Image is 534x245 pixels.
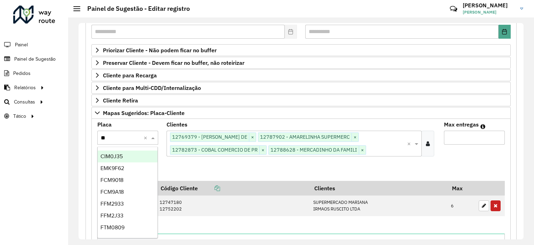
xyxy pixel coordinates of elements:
[446,1,461,16] a: Contato Rápido
[13,70,31,77] span: Pedidos
[91,82,511,94] a: Cliente para Multi-CDD/Internalização
[103,85,201,91] span: Cliente para Multi-CDD/Internalização
[444,120,479,129] label: Max entregas
[167,120,187,129] label: Clientes
[170,146,259,154] span: 12782873 - COBAL COMERCIO DE PR
[103,98,138,103] span: Cliente Retira
[359,146,366,154] span: ×
[103,72,157,78] span: Cliente para Recarga
[351,133,358,141] span: ×
[100,189,124,195] span: FCM9A18
[91,107,511,119] a: Mapas Sugeridos: Placa-Cliente
[100,153,123,159] span: CIM0J35
[14,84,36,91] span: Relatórios
[100,224,124,230] span: FTM0809
[198,185,220,192] a: Copiar
[309,181,447,196] th: Clientes
[144,133,149,142] span: Clear all
[407,139,413,148] span: Clear all
[13,113,26,120] span: Tático
[269,146,359,154] span: 12788628 - MERCADINHO DA FAMILI
[447,196,475,216] td: 6
[156,181,309,196] th: Código Cliente
[463,2,515,9] h3: [PERSON_NAME]
[15,41,28,48] span: Painel
[463,9,515,15] span: [PERSON_NAME]
[14,55,56,63] span: Painel de Sugestão
[91,69,511,81] a: Cliente para Recarga
[309,196,447,216] td: SUPERMERCADO MARIANA IRMAOS RUSCITO LTDA
[100,201,124,207] span: FFM2933
[103,60,244,66] span: Preservar Cliente - Devem ficar no buffer, não roteirizar
[170,133,249,141] span: 12769379 - [PERSON_NAME] DE
[103,47,217,53] span: Priorizar Cliente - Não podem ficar no buffer
[103,110,185,116] span: Mapas Sugeridos: Placa-Cliente
[97,147,158,238] ng-dropdown-panel: Options list
[100,165,124,171] span: EMK9F62
[499,25,511,39] button: Choose Date
[249,133,256,141] span: ×
[97,120,112,129] label: Placa
[258,133,351,141] span: 12787902 - AMARELINHA SUPERMERC
[480,124,485,129] em: Máximo de clientes que serão colocados na mesma rota com os clientes informados
[100,177,123,183] span: FCM9018
[100,213,123,219] span: FFM2J33
[91,57,511,69] a: Preservar Cliente - Devem ficar no buffer, não roteirizar
[91,44,511,56] a: Priorizar Cliente - Não podem ficar no buffer
[156,196,309,216] td: 12747180 12752202
[91,94,511,106] a: Cliente Retira
[14,98,35,106] span: Consultas
[447,181,475,196] th: Max
[80,5,190,13] h2: Painel de Sugestão - Editar registro
[259,146,266,154] span: ×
